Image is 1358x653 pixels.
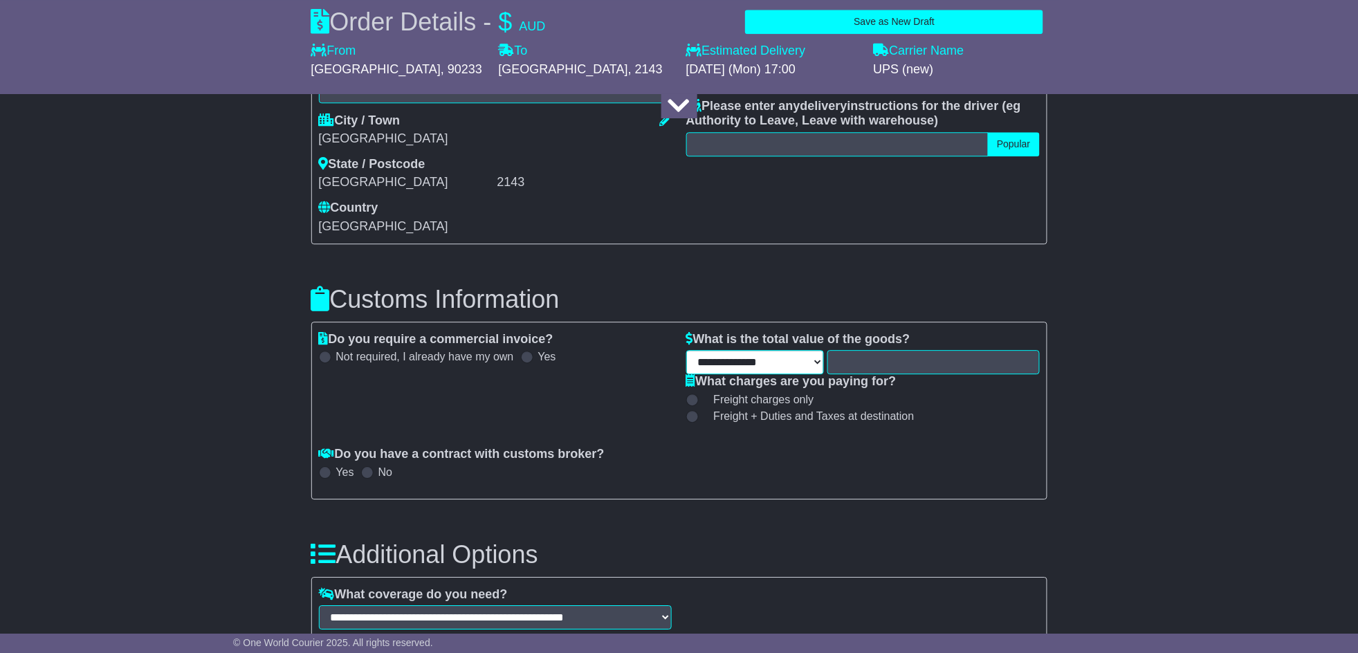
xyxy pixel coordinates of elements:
label: To [499,44,528,59]
label: Freight charges only [697,393,814,406]
label: Yes [538,350,556,363]
label: Do you have a contract with customs broker? [319,447,605,462]
label: Carrier Name [874,44,964,59]
div: [DATE] (Mon) 17:00 [686,62,860,77]
div: Order Details - [311,7,546,37]
span: $ [499,8,513,36]
span: Freight + Duties and Taxes at destination [714,410,915,423]
button: Popular [988,132,1039,156]
span: , 2143 [628,62,663,76]
label: From [311,44,356,59]
label: Not required, I already have my own [336,350,514,363]
label: No [378,466,392,479]
label: Estimated Delivery [686,44,860,59]
label: Yes [336,466,354,479]
label: What is the total value of the goods? [686,332,910,347]
span: [GEOGRAPHIC_DATA] [499,62,628,76]
span: [GEOGRAPHIC_DATA] [311,62,441,76]
span: AUD [520,19,546,33]
div: UPS (new) [874,62,1047,77]
div: [GEOGRAPHIC_DATA] [319,175,494,190]
label: State / Postcode [319,157,425,172]
span: © One World Courier 2025. All rights reserved. [233,637,433,648]
h3: Additional Options [311,541,1047,569]
h3: Customs Information [311,286,1047,313]
label: City / Town [319,113,401,129]
label: What charges are you paying for? [686,374,897,389]
span: , 90233 [441,62,482,76]
label: Do you require a commercial invoice? [319,332,553,347]
span: [GEOGRAPHIC_DATA] [319,219,448,233]
div: 2143 [497,175,672,190]
button: Save as New Draft [745,10,1043,34]
label: Country [319,201,378,216]
label: What coverage do you need? [319,587,508,603]
div: [GEOGRAPHIC_DATA] [319,131,672,147]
